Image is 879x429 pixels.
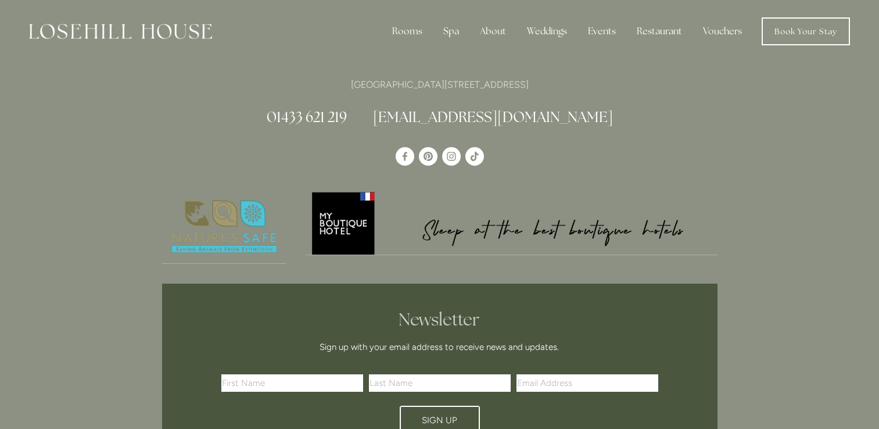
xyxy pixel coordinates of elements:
[162,77,717,92] p: [GEOGRAPHIC_DATA][STREET_ADDRESS]
[373,108,613,126] a: [EMAIL_ADDRESS][DOMAIN_NAME]
[221,374,363,392] input: First Name
[516,374,658,392] input: Email Address
[442,147,461,166] a: Instagram
[422,415,457,426] span: Sign Up
[419,147,437,166] a: Pinterest
[762,17,850,45] a: Book Your Stay
[29,24,212,39] img: Losehill House
[162,190,286,263] img: Nature's Safe - Logo
[396,147,414,166] a: Losehill House Hotel & Spa
[518,20,576,43] div: Weddings
[306,190,717,255] a: My Boutique Hotel - Logo
[225,309,654,330] h2: Newsletter
[162,190,286,264] a: Nature's Safe - Logo
[579,20,625,43] div: Events
[383,20,432,43] div: Rooms
[434,20,468,43] div: Spa
[471,20,515,43] div: About
[694,20,751,43] a: Vouchers
[465,147,484,166] a: TikTok
[267,108,347,126] a: 01433 621 219
[306,190,717,255] img: My Boutique Hotel - Logo
[369,374,511,392] input: Last Name
[225,340,654,354] p: Sign up with your email address to receive news and updates.
[627,20,691,43] div: Restaurant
